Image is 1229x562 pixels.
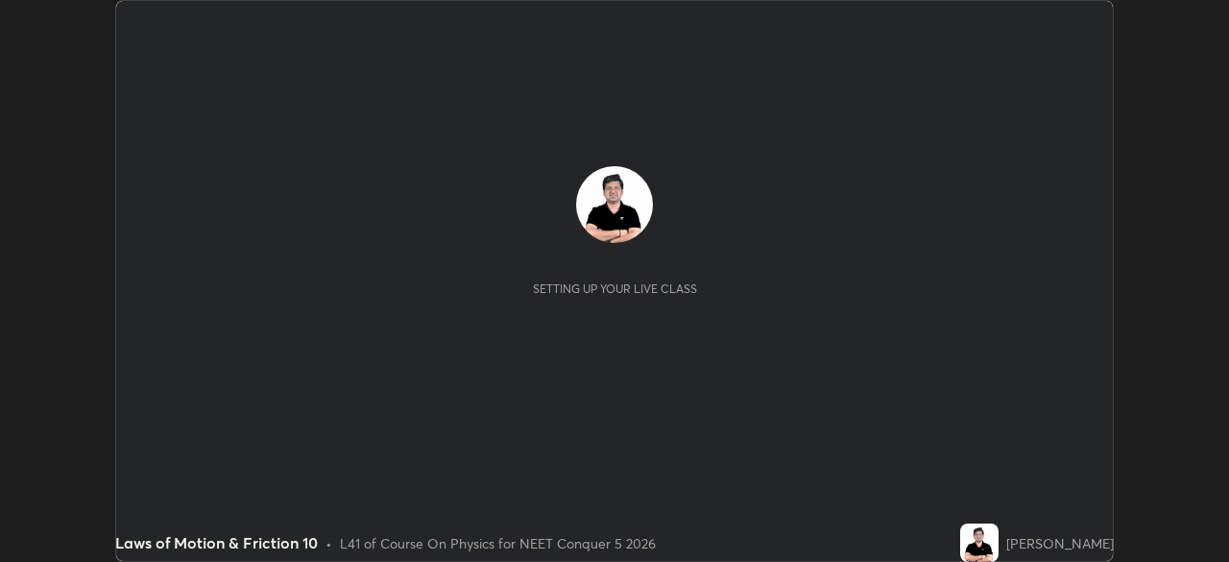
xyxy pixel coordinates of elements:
img: 7ad8e9556d334b399f8606cf9d83f348.jpg [576,166,653,243]
div: Setting up your live class [533,281,697,296]
img: 7ad8e9556d334b399f8606cf9d83f348.jpg [960,524,999,562]
div: L41 of Course On Physics for NEET Conquer 5 2026 [340,533,656,553]
div: • [325,533,332,553]
div: [PERSON_NAME] [1006,533,1114,553]
div: Laws of Motion & Friction 10 [115,531,318,554]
